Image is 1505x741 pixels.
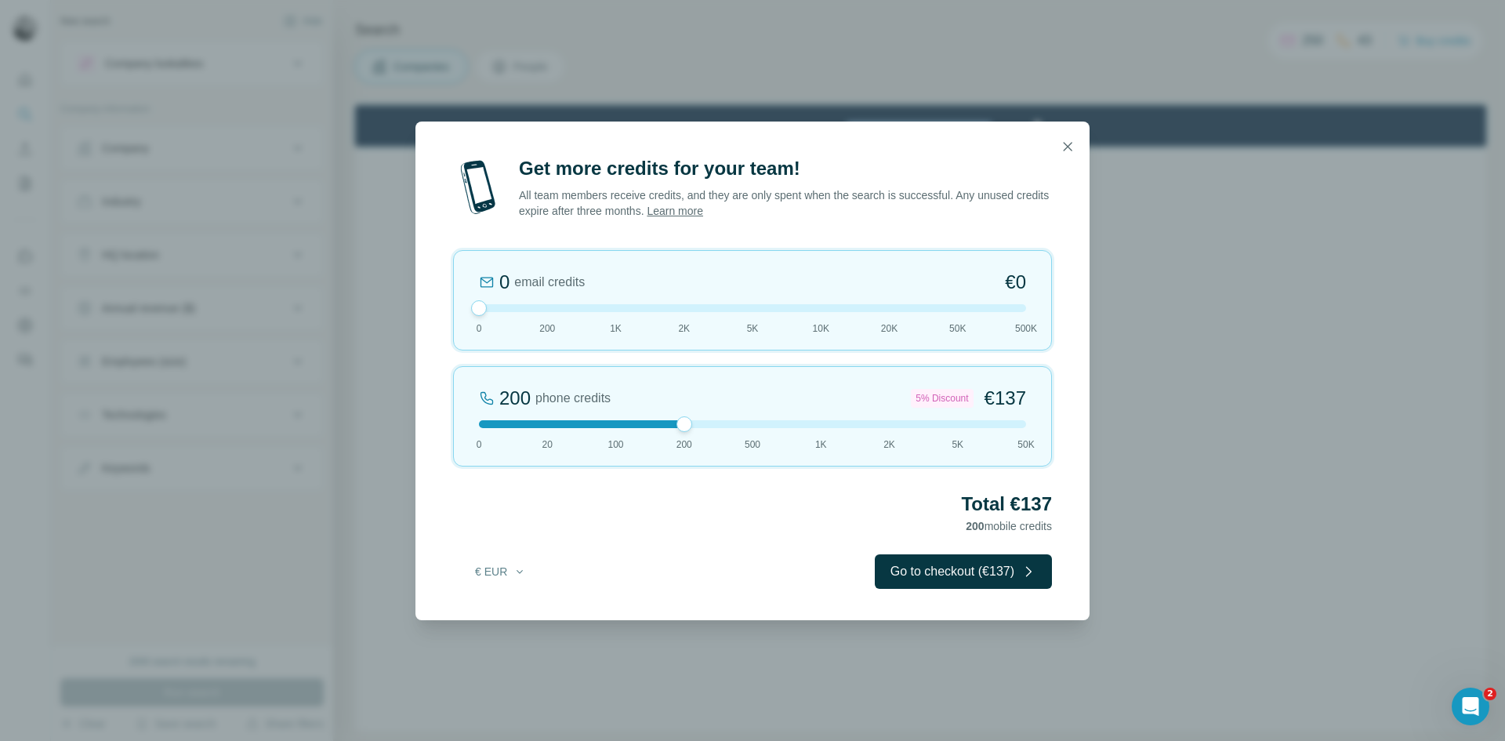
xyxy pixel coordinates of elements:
[1484,688,1496,700] span: 2
[499,270,510,295] div: 0
[607,438,623,452] span: 100
[477,321,482,336] span: 0
[875,554,1052,589] button: Go to checkout (€137)
[1452,688,1489,725] iframe: Intercom live chat
[1017,438,1034,452] span: 50K
[610,321,622,336] span: 1K
[647,205,703,217] a: Learn more
[911,389,973,408] div: 5% Discount
[985,386,1026,411] span: €137
[883,438,895,452] span: 2K
[453,3,674,38] div: Upgrade plan for full access to Surfe
[477,438,482,452] span: 0
[952,438,963,452] span: 5K
[464,558,537,586] button: € EUR
[676,438,692,452] span: 200
[745,438,760,452] span: 500
[453,492,1052,517] h2: Total €137
[519,187,1052,219] p: All team members receive credits, and they are only spent when the search is successful. Any unus...
[1015,321,1037,336] span: 500K
[453,156,503,219] img: mobile-phone
[542,438,553,452] span: 20
[881,321,898,336] span: 20K
[535,389,611,408] span: phone credits
[539,321,555,336] span: 200
[815,438,827,452] span: 1K
[499,386,531,411] div: 200
[678,321,690,336] span: 2K
[1005,270,1026,295] span: €0
[966,520,1052,532] span: mobile credits
[966,520,984,532] span: 200
[514,273,585,292] span: email credits
[747,321,759,336] span: 5K
[813,321,829,336] span: 10K
[949,321,966,336] span: 50K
